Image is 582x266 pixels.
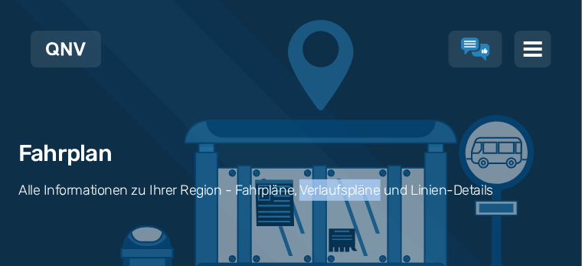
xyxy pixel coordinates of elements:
a: QNV Logo [46,37,86,61]
h1: Fahrplan [18,140,112,167]
a: Lob & Kritik [461,38,490,61]
img: QNV Logo [46,42,86,56]
img: menu [524,40,542,58]
h3: Alle Informationen zu Ihrer Region - Fahrpläne, Verlaufspläne und Linien-Details [18,179,493,201]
